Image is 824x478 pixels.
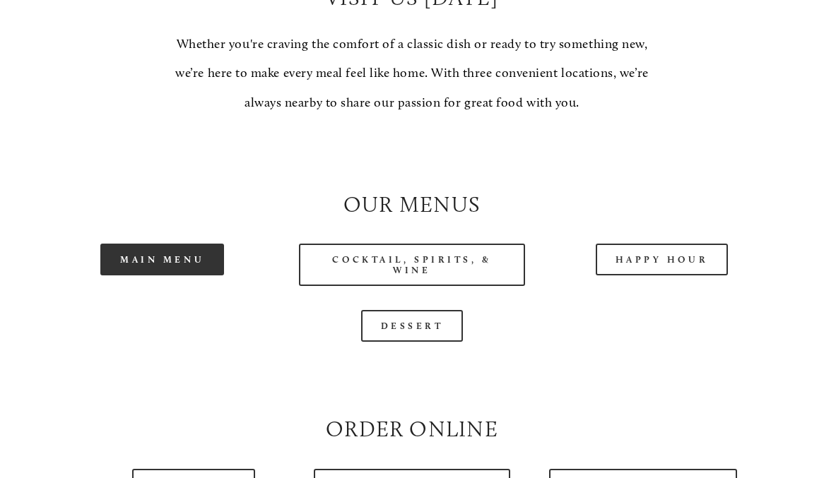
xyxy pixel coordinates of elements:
h2: Order Online [49,414,775,444]
a: Happy Hour [596,244,729,275]
h2: Our Menus [49,189,775,220]
a: Dessert [361,310,464,342]
a: Main Menu [100,244,224,275]
a: Cocktail, Spirits, & Wine [299,244,524,286]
